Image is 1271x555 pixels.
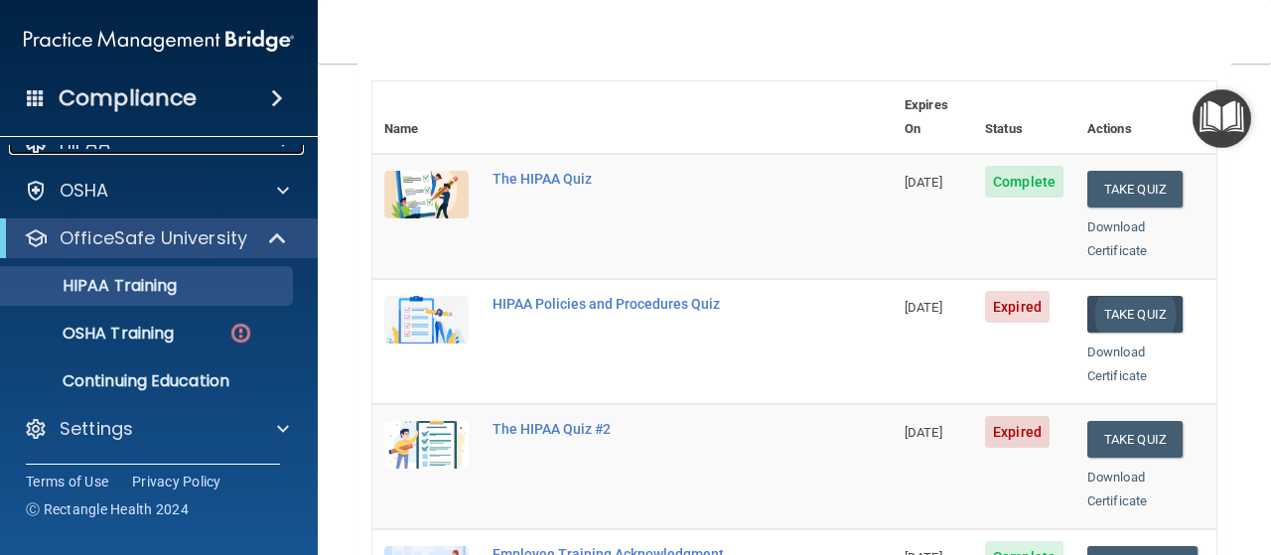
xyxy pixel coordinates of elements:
[493,171,793,187] div: The HIPAA Quiz
[24,21,294,61] img: PMB logo
[24,417,289,441] a: Settings
[1087,296,1183,333] button: Take Quiz
[26,499,189,519] span: Ⓒ Rectangle Health 2024
[132,472,221,491] a: Privacy Policy
[1087,345,1147,383] a: Download Certificate
[26,472,108,491] a: Terms of Use
[985,416,1050,448] span: Expired
[60,179,109,203] p: OSHA
[905,425,942,440] span: [DATE]
[493,421,793,437] div: The HIPAA Quiz #2
[985,166,1063,198] span: Complete
[1193,89,1251,148] button: Open Resource Center
[1087,171,1183,208] button: Take Quiz
[973,81,1075,154] th: Status
[13,276,177,296] p: HIPAA Training
[905,175,942,190] span: [DATE]
[985,291,1050,323] span: Expired
[372,81,481,154] th: Name
[24,179,289,203] a: OSHA
[13,371,284,391] p: Continuing Education
[1087,421,1183,458] button: Take Quiz
[60,226,247,250] p: OfficeSafe University
[13,324,174,344] p: OSHA Training
[1087,470,1147,508] a: Download Certificate
[59,84,197,112] h4: Compliance
[493,296,793,312] div: HIPAA Policies and Procedures Quiz
[1087,219,1147,258] a: Download Certificate
[24,226,288,250] a: OfficeSafe University
[228,321,253,346] img: danger-circle.6113f641.png
[905,300,942,315] span: [DATE]
[1075,81,1216,154] th: Actions
[60,417,133,441] p: Settings
[893,81,973,154] th: Expires On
